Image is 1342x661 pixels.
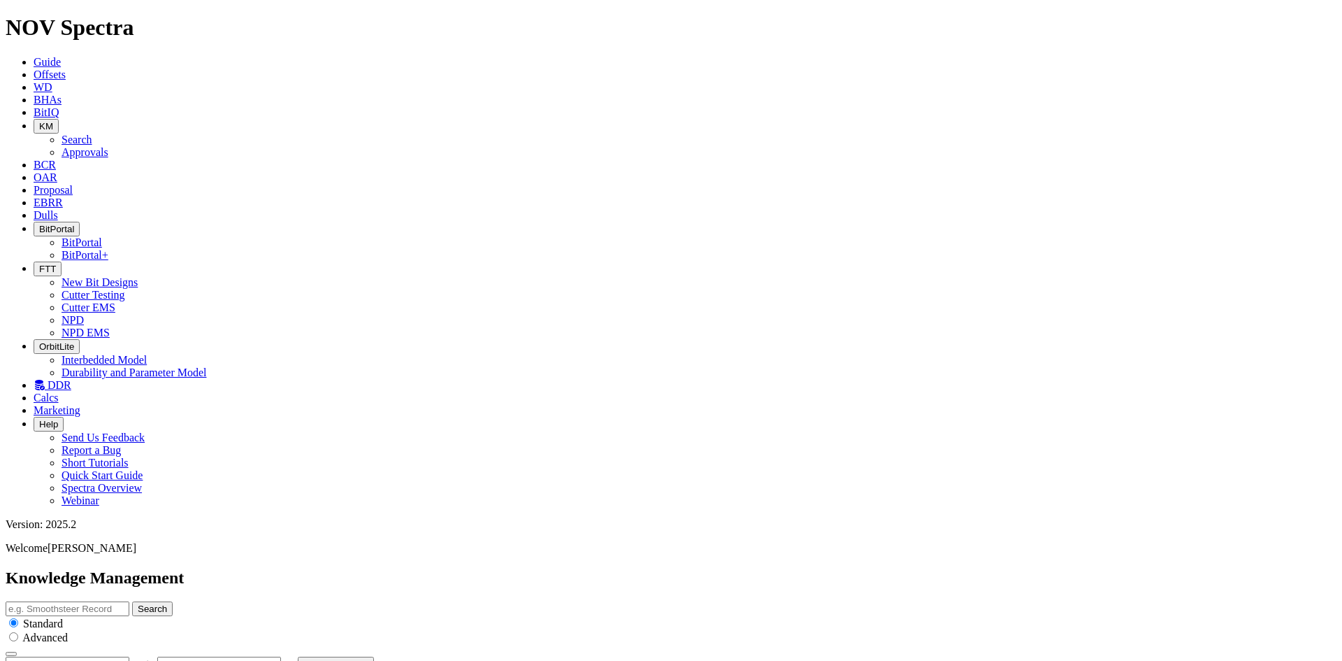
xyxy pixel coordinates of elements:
a: Quick Start Guide [62,469,143,481]
a: NPD [62,314,84,326]
span: OrbitLite [39,341,74,352]
a: Guide [34,56,61,68]
a: Approvals [62,146,108,158]
span: FTT [39,264,56,274]
a: DDR [34,379,71,391]
button: OrbitLite [34,339,80,354]
a: Webinar [62,495,99,506]
a: Dulls [34,209,58,221]
button: KM [34,119,59,134]
a: Marketing [34,404,80,416]
span: BitPortal [39,224,74,234]
a: New Bit Designs [62,276,138,288]
a: BitPortal+ [62,249,108,261]
span: Standard [23,618,63,630]
a: BHAs [34,94,62,106]
a: BitPortal [62,236,102,248]
a: EBRR [34,197,63,208]
a: NPD EMS [62,327,110,339]
button: FTT [34,262,62,276]
a: BitIQ [34,106,59,118]
span: [PERSON_NAME] [48,542,136,554]
input: e.g. Smoothsteer Record [6,602,129,616]
span: DDR [48,379,71,391]
a: Proposal [34,184,73,196]
a: OAR [34,171,57,183]
h2: Knowledge Management [6,569,1336,588]
button: Search [132,602,173,616]
a: Search [62,134,92,145]
h1: NOV Spectra [6,15,1336,41]
p: Welcome [6,542,1336,555]
a: Report a Bug [62,444,121,456]
a: Cutter Testing [62,289,125,301]
a: Interbedded Model [62,354,147,366]
a: Offsets [34,69,66,80]
a: Durability and Parameter Model [62,367,207,378]
span: Help [39,419,58,429]
a: Spectra Overview [62,482,142,494]
a: Calcs [34,392,59,404]
a: WD [34,81,52,93]
a: Send Us Feedback [62,432,145,443]
span: KM [39,121,53,132]
button: BitPortal [34,222,80,236]
a: BCR [34,159,56,171]
span: Advanced [22,632,68,644]
a: Short Tutorials [62,457,129,469]
div: Version: 2025.2 [6,518,1336,531]
a: Cutter EMS [62,301,115,313]
button: Help [34,417,64,432]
